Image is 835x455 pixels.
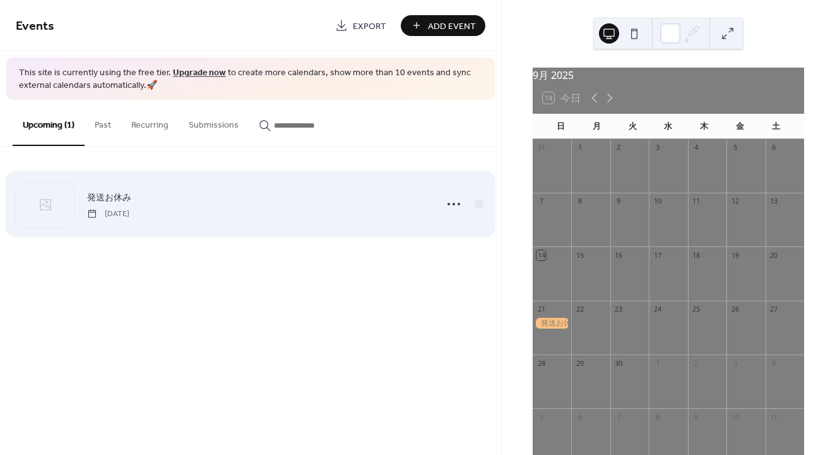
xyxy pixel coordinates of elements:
span: This site is currently using the free tier. to create more calendars, show more than 10 events an... [19,67,482,92]
div: 2 [692,358,701,368]
div: 10 [730,412,740,422]
div: 10 [653,197,662,206]
div: 月 [579,114,615,139]
button: Add Event [401,15,485,36]
div: 20 [769,250,779,260]
div: 23 [614,305,624,314]
div: 11 [692,197,701,206]
span: Add Event [428,20,476,33]
button: Recurring [121,100,179,145]
div: 12 [730,197,740,206]
span: Events [16,14,54,39]
div: 4 [769,358,779,368]
div: 26 [730,305,740,314]
div: 発送お休み [533,318,571,329]
div: 24 [653,305,662,314]
div: 9 [692,412,701,422]
div: 土 [758,114,794,139]
div: 日 [543,114,579,139]
div: 31 [536,143,546,152]
div: 5 [536,412,546,422]
div: 6 [575,412,584,422]
span: Export [353,20,386,33]
div: 2 [614,143,624,152]
a: Export [326,15,396,36]
div: 8 [653,412,662,422]
a: 発送お休み [87,190,131,205]
div: 9月 2025 [533,68,804,83]
div: 22 [575,305,584,314]
div: 25 [692,305,701,314]
div: 3 [730,358,740,368]
div: 27 [769,305,779,314]
div: 7 [536,197,546,206]
a: Upgrade now [173,64,226,82]
div: 14 [536,250,546,260]
div: 3 [653,143,662,152]
div: 30 [614,358,624,368]
span: [DATE] [87,208,129,219]
div: 21 [536,305,546,314]
div: 5 [730,143,740,152]
div: 16 [614,250,624,260]
div: 8 [575,197,584,206]
div: 11 [769,412,779,422]
button: Upcoming (1) [13,100,85,146]
div: 18 [692,250,701,260]
div: 7 [614,412,624,422]
div: 17 [653,250,662,260]
div: 28 [536,358,546,368]
div: 19 [730,250,740,260]
div: 15 [575,250,584,260]
div: 1 [653,358,662,368]
div: 29 [575,358,584,368]
div: 金 [722,114,758,139]
div: 13 [769,197,779,206]
div: 1 [575,143,584,152]
span: 発送お休み [87,191,131,204]
button: Submissions [179,100,249,145]
div: 9 [614,197,624,206]
div: 火 [615,114,651,139]
div: 水 [650,114,686,139]
div: 木 [686,114,722,139]
div: 6 [769,143,779,152]
button: Past [85,100,121,145]
div: 4 [692,143,701,152]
